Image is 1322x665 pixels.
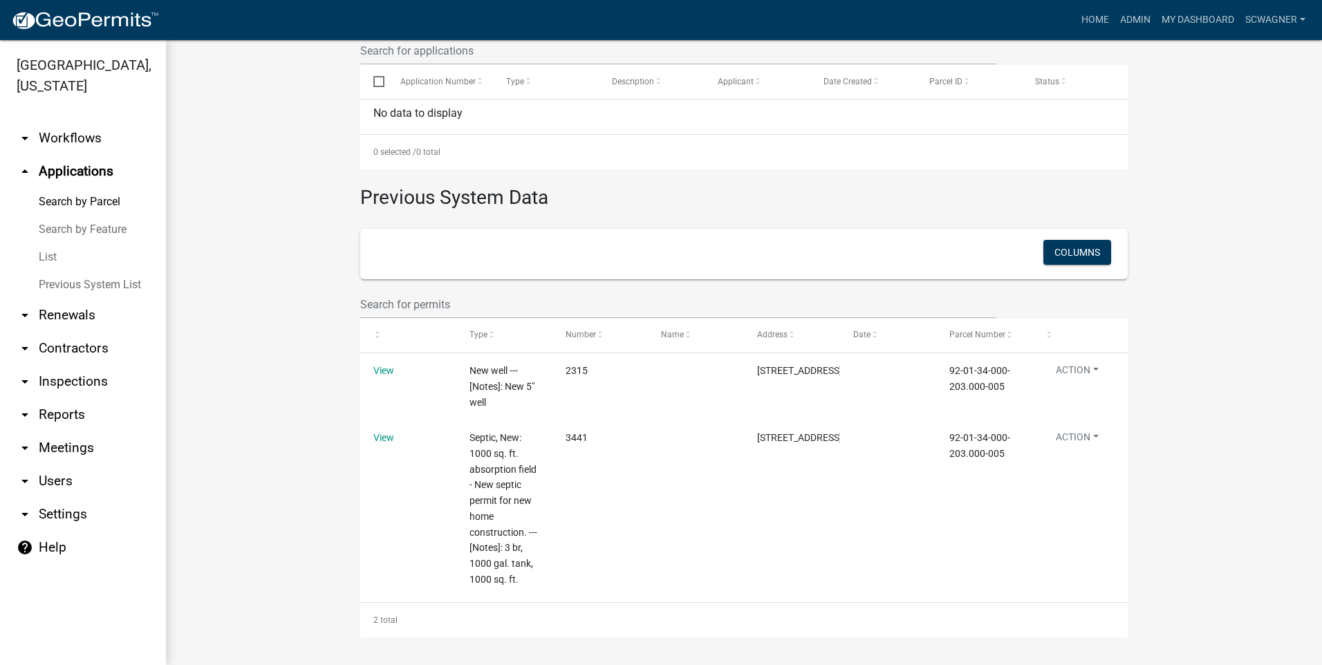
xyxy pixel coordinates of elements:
i: arrow_drop_down [17,406,33,423]
span: 92-01-34-000-203.000-005 [949,365,1010,392]
span: Number [566,330,596,339]
datatable-header-cell: Address [744,319,840,352]
i: arrow_drop_down [17,373,33,390]
datatable-header-cell: Type [456,319,552,352]
span: 4670 WEST 700 NORTH [757,432,842,443]
datatable-header-cell: Status [1022,65,1128,98]
a: View [373,432,394,443]
datatable-header-cell: Type [492,65,598,98]
a: View [373,365,394,376]
i: help [17,539,33,556]
datatable-header-cell: Parcel Number [936,319,1032,352]
span: Date [853,330,871,339]
datatable-header-cell: Number [552,319,649,352]
span: 2315 [566,365,588,376]
span: Name [661,330,684,339]
span: Address [757,330,788,339]
datatable-header-cell: Name [648,319,744,352]
div: No data to display [360,100,1128,134]
datatable-header-cell: Date Created [810,65,916,98]
span: Description [612,77,654,86]
span: Parcel ID [929,77,962,86]
a: Admin [1115,7,1156,33]
h3: Previous System Data [360,169,1128,212]
i: arrow_drop_down [17,340,33,357]
a: Home [1076,7,1115,33]
datatable-header-cell: Applicant [705,65,810,98]
datatable-header-cell: Description [599,65,705,98]
datatable-header-cell: Application Number [387,65,492,98]
input: Search for permits [360,290,996,319]
span: Parcel Number [949,330,1005,339]
i: arrow_drop_down [17,130,33,147]
i: arrow_drop_down [17,473,33,489]
span: Application Number [400,77,476,86]
div: 2 total [360,603,1128,637]
input: Search for applications [360,37,996,65]
datatable-header-cell: Select [360,65,387,98]
span: Applicant [718,77,754,86]
datatable-header-cell: Parcel ID [916,65,1022,98]
datatable-header-cell: Date [840,319,936,352]
i: arrow_drop_up [17,163,33,180]
i: arrow_drop_down [17,506,33,523]
div: 0 total [360,135,1128,169]
span: Septic, New: 1000 sq. ft. absorption field - New septic permit for new home construction. --- [No... [469,432,537,585]
span: New well --- [Notes]: New 5" well [469,365,534,408]
i: arrow_drop_down [17,440,33,456]
span: Status [1035,77,1059,86]
span: 92-01-34-000-203.000-005 [949,432,1010,459]
a: My Dashboard [1156,7,1240,33]
span: 3441 [566,432,588,443]
button: Action [1045,430,1110,450]
span: 4670 WEST 700 NORTH [757,365,842,376]
span: Type [506,77,524,86]
span: 0 selected / [373,147,416,157]
i: arrow_drop_down [17,307,33,324]
span: Date Created [823,77,872,86]
span: Type [469,330,487,339]
a: scwagner [1240,7,1311,33]
button: Action [1045,363,1110,383]
button: Columns [1043,240,1111,265]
